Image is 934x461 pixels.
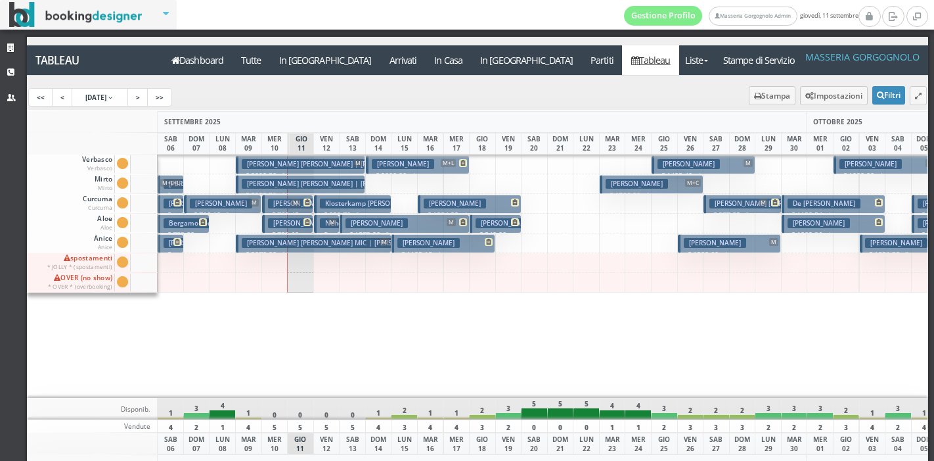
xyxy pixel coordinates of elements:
div: GIO 02 [833,133,860,155]
div: MAR 30 [781,433,808,454]
p: € 1409.40 [657,170,751,181]
div: 4 [365,420,392,433]
div: 2 [495,420,522,433]
h3: [PERSON_NAME] | [PERSON_NAME] [268,218,390,228]
div: GIO 18 [469,133,496,155]
div: SAB 13 [339,433,366,454]
div: 3 [183,398,210,420]
h3: [PERSON_NAME] [PERSON_NAME] MIC | [PERSON_NAME] [242,238,432,248]
h3: [PERSON_NAME] [164,238,226,248]
div: MAR 23 [599,433,626,454]
div: 5 [547,398,574,420]
h3: [PERSON_NAME] [606,179,668,189]
div: SAB 06 [157,133,184,155]
div: VEN 19 [495,133,522,155]
button: [PERSON_NAME] [PERSON_NAME] | [PERSON_NAME] € 2092.50 5 notti [236,175,365,194]
span: Verbasco [80,155,114,173]
div: 1 [859,398,886,420]
div: SAB 20 [521,133,548,155]
p: € 1190.54 [788,210,881,220]
div: SAB 04 [885,133,912,155]
div: MER 10 [261,133,288,155]
span: Anice [92,234,114,252]
small: 4 notti [719,251,741,259]
div: MAR 30 [781,133,808,155]
p: € 1384.92 [424,210,518,220]
button: [PERSON_NAME] | [PERSON_NAME] € 723.60 2 notti [262,214,314,233]
a: Tutte [233,45,271,75]
div: VEN 26 [677,433,704,454]
div: DOM 07 [183,133,210,155]
p: € 1573.90 [345,230,465,240]
h3: [PERSON_NAME] [839,159,902,169]
div: VEN 12 [313,133,340,155]
div: MER 17 [443,433,470,454]
small: Anice [98,243,113,251]
div: VEN 19 [495,433,522,454]
button: Stampa [749,86,795,105]
p: € 1566.00 [606,190,700,201]
div: GIO 11 [289,133,314,155]
div: 1 [625,420,652,433]
div: MER 01 [807,433,834,454]
div: 3 [755,398,782,420]
span: M [328,218,337,226]
button: [PERSON_NAME] € 770.00 [158,234,183,253]
a: Liste [679,45,714,75]
p: € 783.00 [164,230,206,250]
button: [PERSON_NAME] M+C € 1566.00 4 notti [600,175,703,194]
button: [PERSON_NAME] € 1384.92 4 notti [418,195,522,214]
div: 1 [443,398,470,420]
div: 1 [157,398,184,420]
small: Mirto [98,184,113,191]
a: In [GEOGRAPHIC_DATA] [472,45,582,75]
div: 3 [781,398,808,420]
button: [PERSON_NAME] € 1320.00 [158,195,183,214]
h3: [PERSON_NAME] [865,238,927,248]
div: VEN 26 [677,133,704,155]
div: LUN 08 [209,433,236,454]
a: Arrivati [380,45,426,75]
div: LUN 22 [573,133,600,155]
small: 3 notti [740,211,763,220]
div: LUN 15 [391,133,418,155]
p: € 2092.50 [242,170,361,181]
div: SAB 13 [339,133,366,155]
div: 2 [885,420,912,433]
small: * OVER * (overbooking) [48,283,113,290]
p: € 977.82 [709,210,777,220]
div: GIO 25 [651,433,678,454]
div: 2 [703,398,730,420]
button: [PERSON_NAME] [PERSON_NAME] MIC | [PERSON_NAME] M € 2070.00 6 notti [236,234,391,253]
a: Stampe di Servizio [714,45,803,75]
button: [PERSON_NAME] € 1105.18 4 notti [391,234,495,253]
div: 2 [833,398,860,420]
h3: Bergamo Federica | [PERSON_NAME] [164,218,292,228]
div: 4 [859,420,886,433]
p: € 1105.18 [397,249,491,260]
div: 0 [339,398,366,420]
div: 4 [443,420,470,433]
button: De [PERSON_NAME] € 1190.54 4 notti [782,195,885,214]
h3: [PERSON_NAME] [164,199,226,208]
div: MER 24 [625,133,652,155]
small: * JOLLY * (spostamenti) [47,263,113,270]
span: M [769,238,778,246]
button: [PERSON_NAME] [PERSON_NAME] | [PERSON_NAME] M € 2092.50 5 notti [236,155,365,174]
div: 1 [235,398,262,420]
p: € 2000.00 [372,170,466,181]
a: > [127,88,148,107]
div: MER 10 [261,433,288,454]
div: 2 [183,420,210,433]
small: 6 notti [277,251,299,259]
h3: Klosterkamp [PERSON_NAME] [320,199,425,208]
p: € 1305.00 [164,190,179,231]
p: € 920.70 [320,210,388,220]
small: 5 notti [277,172,299,180]
div: 3 [391,420,418,433]
small: 4 notti [640,191,663,200]
button: [PERSON_NAME] | [PERSON_NAME] M € 769.42 2 notti [262,195,314,214]
div: LUN 29 [755,433,782,454]
div: 1 [417,398,444,420]
div: 1 [599,420,626,433]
